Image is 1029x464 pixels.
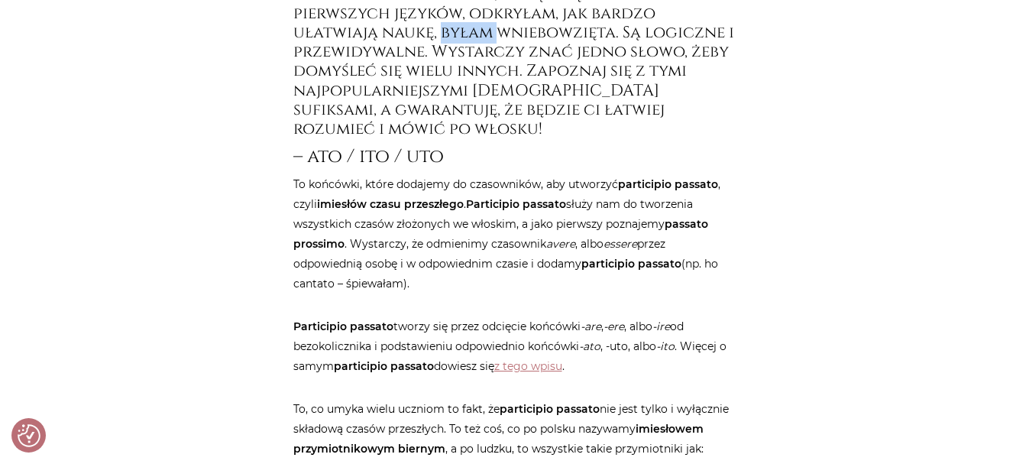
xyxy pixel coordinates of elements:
em: -ato [579,339,600,353]
em: avere [546,237,575,251]
p: tworzy się przez odcięcie końcówki , , albo od bezokolicznika i podstawieniu odpowiednio końcówki... [293,316,736,376]
strong: Participio passato [466,197,566,211]
a: z tego wpisu [494,359,562,373]
img: Revisit consent button [18,424,40,447]
strong: participio passato [581,257,681,271]
button: Preferencje co do zgód [18,424,40,447]
p: To końcówki, które dodajemy do czasowników, aby utworzyć , czyli . służy nam do tworzenia wszystk... [293,174,736,294]
strong: passato prossimo [293,217,708,251]
strong: Participio passato [293,320,393,333]
strong: participio passato [334,359,434,373]
em: -ere [603,320,624,333]
em: -ito [656,339,675,353]
em: essere [603,237,637,251]
h3: – ato / ito / uto [293,145,736,167]
strong: participio passato [618,177,718,191]
strong: participio passato [500,402,600,416]
em: -are [581,320,601,333]
strong: imiesłów czasu przeszłego [317,197,464,211]
strong: imiesłowem przymiotnikowym biernym [293,422,704,456]
em: -ire [652,320,670,333]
